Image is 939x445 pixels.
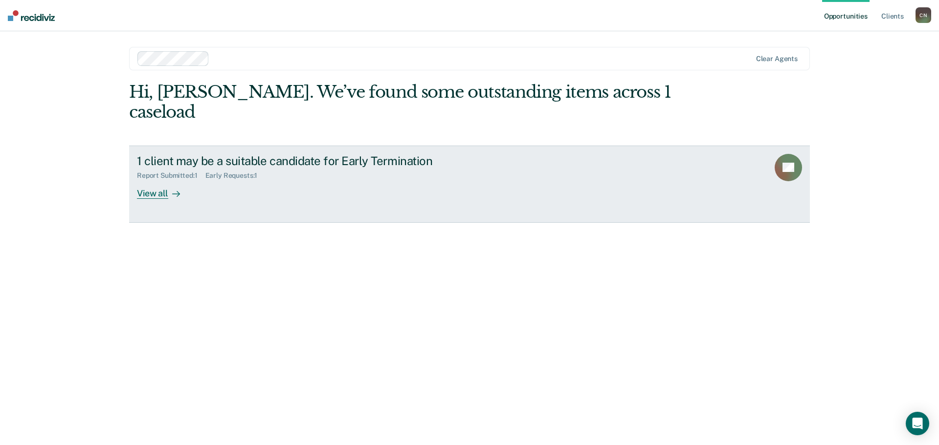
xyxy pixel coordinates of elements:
div: Open Intercom Messenger [906,412,929,435]
div: Clear agents [756,55,798,63]
div: 1 client may be a suitable candidate for Early Termination [137,154,480,168]
div: Report Submitted : 1 [137,171,205,180]
button: CN [916,7,931,23]
div: Early Requests : 1 [205,171,266,180]
div: View all [137,180,192,199]
div: C N [916,7,931,23]
img: Recidiviz [8,10,55,21]
div: Hi, [PERSON_NAME]. We’ve found some outstanding items across 1 caseload [129,82,674,122]
a: 1 client may be a suitable candidate for Early TerminationReport Submitted:1Early Requests:1View all [129,146,810,223]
